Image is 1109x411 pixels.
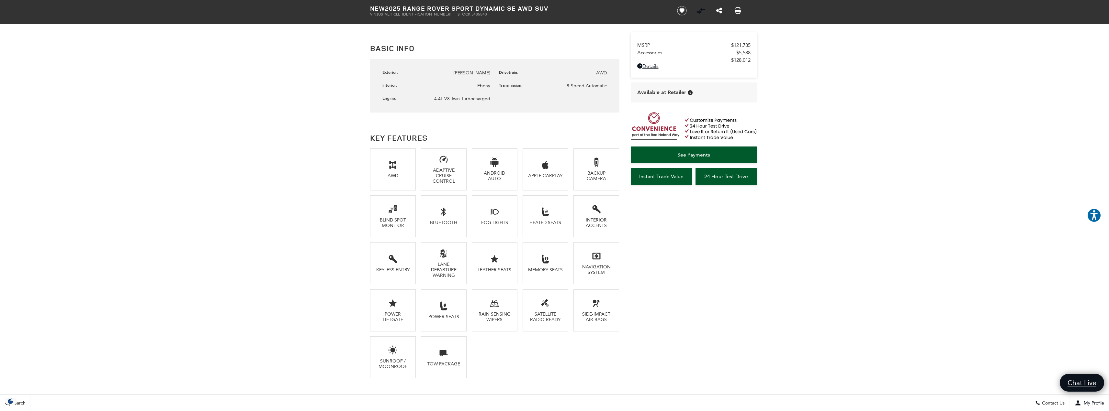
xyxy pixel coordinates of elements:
[735,7,741,15] a: Print this New 2025 Range Rover Sport Dynamic SE AWD SUV
[1040,400,1065,406] span: Contact Us
[454,70,490,76] span: [PERSON_NAME]
[477,170,512,181] div: Android Auto
[637,50,736,56] span: Accessories
[596,70,607,76] span: AWD
[458,12,471,16] span: Stock:
[736,50,751,56] span: $5,588
[637,57,751,63] a: $128,012
[631,168,692,185] a: Instant Trade Value
[579,170,614,181] div: Backup Camera
[370,132,619,144] h2: Key Features
[382,95,400,101] div: Engine:
[377,12,451,16] span: [US_VEHICLE_IDENTIFICATION_NUMBER]
[477,267,512,273] div: Leather Seats
[1087,208,1101,224] aside: Accessibility Help Desk
[375,311,411,322] div: Power Liftgate
[704,173,748,179] span: 24 Hour Test Drive
[1064,378,1100,387] span: Chat Live
[471,12,487,16] span: L485543
[696,6,706,16] button: Vehicle Added To Compare List
[637,63,751,69] a: Details
[426,262,461,278] div: Lane Departure Warning
[477,311,512,322] div: Rain Sensing Wipers
[499,70,522,75] div: Drivetrain:
[579,264,614,275] div: Navigation System
[370,5,666,12] h1: 2025 Range Rover Sport Dynamic SE AWD SUV
[477,220,512,225] div: Fog Lights
[3,398,18,405] div: Privacy Settings
[579,217,614,228] div: Interior Accents
[375,173,411,178] div: AWD
[382,70,402,75] div: Exterior:
[1081,400,1104,406] span: My Profile
[370,12,377,16] span: VIN:
[426,361,461,367] div: Tow Package
[499,82,526,88] div: Transmission:
[637,42,731,48] span: MSRP
[637,89,686,96] span: Available at Retailer
[434,96,490,102] span: 4.4L V8 Twin Turbocharged
[370,42,619,54] h2: Basic Info
[370,4,385,13] strong: New
[1070,395,1109,411] button: Open user profile menu
[688,90,693,95] div: Vehicle is in stock and ready for immediate delivery. Due to demand, availability is subject to c...
[528,173,563,178] div: Apple CarPlay
[375,267,411,273] div: Keyless Entry
[631,188,757,290] iframe: YouTube video player
[426,314,461,319] div: Power Seats
[696,168,757,185] a: 24 Hour Test Drive
[1087,208,1101,222] button: Explore your accessibility options
[528,220,563,225] div: Heated Seats
[1060,374,1104,392] a: Chat Live
[637,50,751,56] a: Accessories $5,588
[528,267,563,273] div: Memory Seats
[579,311,614,322] div: Side-Impact Air Bags
[426,220,461,225] div: Bluetooth
[677,152,710,158] span: See Payments
[631,146,757,163] a: See Payments
[528,311,563,322] div: Satellite Radio Ready
[639,173,684,179] span: Instant Trade Value
[567,83,607,89] span: 8-Speed Automatic
[637,42,751,48] a: MSRP $121,735
[477,83,490,89] span: Ebony
[426,168,461,184] div: Adaptive Cruise Control
[375,217,411,228] div: Blind Spot Monitor
[731,42,751,48] span: $121,735
[375,358,411,369] div: Sunroof / Moonroof
[382,82,401,88] div: Interior:
[731,57,751,63] span: $128,012
[675,5,689,16] button: Save vehicle
[716,7,722,15] a: Share this New 2025 Range Rover Sport Dynamic SE AWD SUV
